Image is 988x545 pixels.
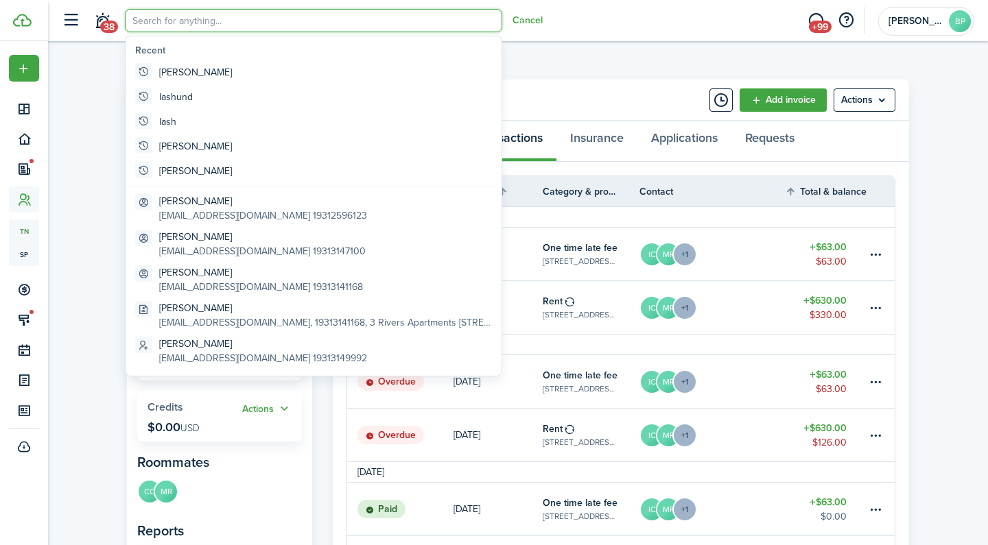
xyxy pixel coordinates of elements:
button: Open menu [9,55,39,82]
a: Paid [347,483,454,535]
global-search-list-title: Recent [135,43,497,58]
table-amount-title: $63.00 [810,495,847,509]
a: Overdue [347,355,454,408]
avatar-text: MR [657,424,679,446]
global-search-item: [PERSON_NAME] [130,60,497,84]
avatar-text: MR [657,297,679,319]
panel-main-subtitle: Roommates [137,452,302,472]
span: Credits [148,399,183,415]
avatar-text: MR [657,371,679,393]
avatar-text: IC [641,498,663,520]
avatar-text: MR [657,243,679,265]
a: Insurance [556,121,637,162]
td: [DATE] [347,465,395,479]
table-subtitle: [STREET_ADDRESS][PERSON_NAME] [543,255,619,267]
a: One time late fee[STREET_ADDRESS][PERSON_NAME] [543,483,639,535]
global-search-item: [PERSON_NAME] [130,158,497,183]
table-amount-description: $330.00 [810,308,847,322]
a: tn [9,219,39,243]
avatar-counter: +1 [672,497,697,522]
global-search-item-title: lashund [159,90,193,104]
table-subtitle: [STREET_ADDRESS][PERSON_NAME] [543,510,619,522]
table-info-title: One time late fee [543,241,617,255]
avatar-text: IC [641,371,663,393]
table-amount-description: $0.00 [821,509,847,524]
table-info-title: One time late fee [543,368,617,383]
table-subtitle: [STREET_ADDRESS][PERSON_NAME] [543,436,619,448]
menu-btn: Actions [834,88,895,112]
a: Add invoice [740,88,827,112]
global-search-item: lash [130,109,497,134]
th: Contact [639,184,785,199]
a: CC [137,479,162,507]
a: ICMR+1 [639,483,785,535]
a: [DATE] [454,483,543,535]
button: Actions [242,401,292,417]
table-amount-title: $630.00 [803,421,847,435]
a: $63.00$63.00 [785,228,867,280]
table-subtitle: [STREET_ADDRESS][PERSON_NAME] [543,308,619,321]
avatar-counter: +1 [672,242,697,267]
a: Notifications [89,3,115,38]
table-amount-title: $63.00 [810,240,847,254]
p: [DATE] [454,428,480,442]
global-search-item-title: [PERSON_NAME] [159,139,232,154]
table-amount-description: $63.00 [816,254,847,269]
th: Category & property [543,184,639,199]
img: TenantCloud [13,14,32,27]
avatar-text: BP [949,10,971,32]
avatar-text: IC [641,297,663,319]
global-search-item: [PERSON_NAME] [130,134,497,158]
avatar-text: IC [641,243,663,265]
a: Requests [731,121,808,162]
a: sp [9,243,39,266]
global-search-item-description: [EMAIL_ADDRESS][DOMAIN_NAME] 19312596123 [159,208,367,223]
status: Overdue [357,426,424,445]
global-search-item-title: [PERSON_NAME] [159,337,367,351]
a: ICMR+1 [639,409,785,461]
a: One time late fee[STREET_ADDRESS][PERSON_NAME] [543,355,639,408]
p: [DATE] [454,502,480,516]
table-amount-description: $63.00 [816,382,847,396]
table-info-title: Rent [543,294,563,308]
button: Open menu [834,88,895,112]
table-amount-title: $630.00 [803,293,847,308]
a: ICMR+1 [639,228,785,280]
a: $63.00$63.00 [785,355,867,408]
global-search-item-title: [PERSON_NAME] [159,301,492,315]
button: Cancel [513,15,543,26]
a: Applications [637,121,731,162]
status: Paid [357,500,405,519]
input: Search for anything... [125,9,502,32]
p: [DATE] [454,374,480,389]
p: $0.00 [148,420,200,434]
table-amount-title: $63.00 [810,367,847,382]
status: Overdue [357,372,424,391]
global-search-item-description: [EMAIL_ADDRESS][DOMAIN_NAME] 19313147100 [159,244,366,258]
a: Overdue [347,409,454,461]
span: +99 [809,21,832,33]
a: Messaging [803,3,829,38]
a: Rent[STREET_ADDRESS][PERSON_NAME] [543,409,639,461]
a: [DATE] [454,355,543,408]
button: Open resource center [834,9,858,32]
button: Open menu [242,401,292,417]
table-amount-description: $126.00 [812,435,847,450]
global-search-item-title: lash [159,114,176,129]
global-search-item-title: [PERSON_NAME] [159,265,363,280]
a: ICMR+1 [639,355,785,408]
a: ICMR+1 [639,281,785,334]
button: Timeline [709,88,733,112]
span: BREI Partners, GP [889,16,943,26]
avatar-text: CC [139,481,161,502]
table-info-title: Rent [543,422,563,436]
a: MR [162,479,178,507]
global-search-item-title: [PERSON_NAME] [159,194,367,208]
a: $63.00$0.00 [785,483,867,535]
span: 38 [100,21,118,33]
a: [DATE] [454,409,543,461]
a: One time late fee[STREET_ADDRESS][PERSON_NAME] [543,228,639,280]
global-search-item-description: [EMAIL_ADDRESS][DOMAIN_NAME] 19313141168 [159,280,363,294]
